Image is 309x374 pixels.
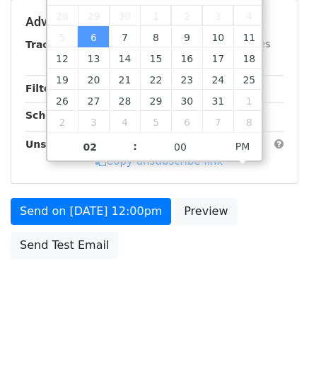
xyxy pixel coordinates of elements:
strong: Unsubscribe [25,139,95,150]
strong: Schedule [25,110,76,121]
span: November 5, 2025 [140,111,171,132]
span: October 9, 2025 [171,26,202,47]
span: October 7, 2025 [109,26,140,47]
span: Click to toggle [223,132,262,160]
span: : [133,132,137,160]
span: October 22, 2025 [140,69,171,90]
span: November 2, 2025 [47,111,78,132]
span: October 8, 2025 [140,26,171,47]
span: September 29, 2025 [78,5,109,26]
input: Minute [137,133,223,161]
span: October 5, 2025 [47,26,78,47]
span: October 30, 2025 [171,90,202,111]
span: October 4, 2025 [233,5,264,26]
span: October 21, 2025 [109,69,140,90]
strong: Tracking [25,39,73,50]
span: October 16, 2025 [171,47,202,69]
span: October 18, 2025 [233,47,264,69]
span: October 25, 2025 [233,69,264,90]
span: October 27, 2025 [78,90,109,111]
span: November 3, 2025 [78,111,109,132]
span: September 28, 2025 [47,5,78,26]
a: Preview [175,198,237,225]
iframe: Chat Widget [238,306,309,374]
span: October 10, 2025 [202,26,233,47]
span: October 26, 2025 [47,90,78,111]
span: October 17, 2025 [202,47,233,69]
a: Send Test Email [11,232,118,259]
span: October 31, 2025 [202,90,233,111]
strong: Filters [25,83,62,94]
span: October 29, 2025 [140,90,171,111]
span: November 1, 2025 [233,90,264,111]
span: November 4, 2025 [109,111,140,132]
span: October 14, 2025 [109,47,140,69]
span: October 12, 2025 [47,47,78,69]
span: October 19, 2025 [47,69,78,90]
input: Hour [47,133,134,161]
h5: Advanced [25,14,284,30]
span: October 15, 2025 [140,47,171,69]
span: October 6, 2025 [78,26,109,47]
span: October 28, 2025 [109,90,140,111]
span: November 6, 2025 [171,111,202,132]
span: October 1, 2025 [140,5,171,26]
span: October 13, 2025 [78,47,109,69]
span: November 8, 2025 [233,111,264,132]
span: September 30, 2025 [109,5,140,26]
a: Copy unsubscribe link [95,155,223,168]
span: October 24, 2025 [202,69,233,90]
span: October 20, 2025 [78,69,109,90]
span: October 2, 2025 [171,5,202,26]
span: November 7, 2025 [202,111,233,132]
span: October 23, 2025 [171,69,202,90]
span: October 11, 2025 [233,26,264,47]
span: October 3, 2025 [202,5,233,26]
a: Send on [DATE] 12:00pm [11,198,171,225]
